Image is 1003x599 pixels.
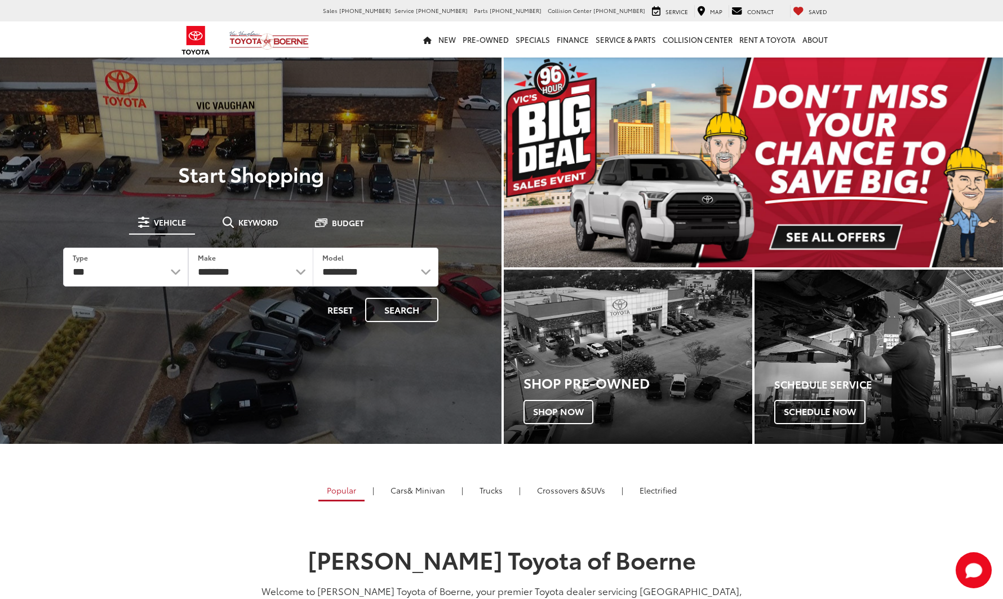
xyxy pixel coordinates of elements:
button: Search [365,298,438,322]
div: Toyota [504,270,752,444]
li: | [370,485,377,496]
div: carousel slide number 1 of 1 [504,56,1003,267]
button: Toggle Chat Window [956,552,992,588]
span: Shop Now [523,400,593,424]
a: Trucks [471,481,511,500]
a: Collision Center [659,21,736,58]
a: New [435,21,459,58]
span: [PHONE_NUMBER] [490,6,542,15]
h3: Shop Pre-Owned [523,375,752,390]
span: Crossovers & [537,485,587,496]
section: Carousel section with vehicle pictures - may contain disclaimers. [504,56,1003,267]
div: Toyota [755,270,1003,444]
li: | [619,485,626,496]
span: Service [665,7,688,16]
span: Contact [747,7,774,16]
a: Electrified [631,481,685,500]
span: Keyword [238,218,278,226]
a: Service [649,5,691,17]
h1: [PERSON_NAME] Toyota of Boerne [239,546,764,572]
a: Shop Pre-Owned Shop Now [504,270,752,444]
a: Service & Parts: Opens in a new tab [592,21,659,58]
a: Home [420,21,435,58]
li: | [459,485,466,496]
a: Map [694,5,725,17]
a: SUVs [529,481,614,500]
a: Pre-Owned [459,21,512,58]
span: Parts [474,6,488,15]
a: Rent a Toyota [736,21,799,58]
span: Service [394,6,414,15]
p: Start Shopping [47,162,454,185]
span: Saved [809,7,827,16]
span: [PHONE_NUMBER] [593,6,645,15]
span: [PHONE_NUMBER] [416,6,468,15]
a: Cars [382,481,454,500]
a: Schedule Service Schedule Now [755,270,1003,444]
label: Model [322,253,344,262]
h4: Schedule Service [774,379,1003,390]
label: Type [73,253,88,262]
img: Vic Vaughan Toyota of Boerne [229,30,309,50]
span: Collision Center [548,6,592,15]
a: My Saved Vehicles [790,5,830,17]
button: Reset [318,298,363,322]
span: & Minivan [407,485,445,496]
span: [PHONE_NUMBER] [339,6,391,15]
li: | [516,485,523,496]
svg: Start Chat [956,552,992,588]
a: Contact [729,5,776,17]
a: About [799,21,831,58]
a: Finance [553,21,592,58]
span: Schedule Now [774,400,866,424]
img: Big Deal Sales Event [504,56,1003,267]
span: Budget [332,219,364,227]
a: Specials [512,21,553,58]
span: Map [710,7,722,16]
span: Sales [323,6,338,15]
label: Make [198,253,216,262]
span: Vehicle [154,218,186,226]
a: Popular [318,481,365,501]
img: Toyota [175,22,217,59]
